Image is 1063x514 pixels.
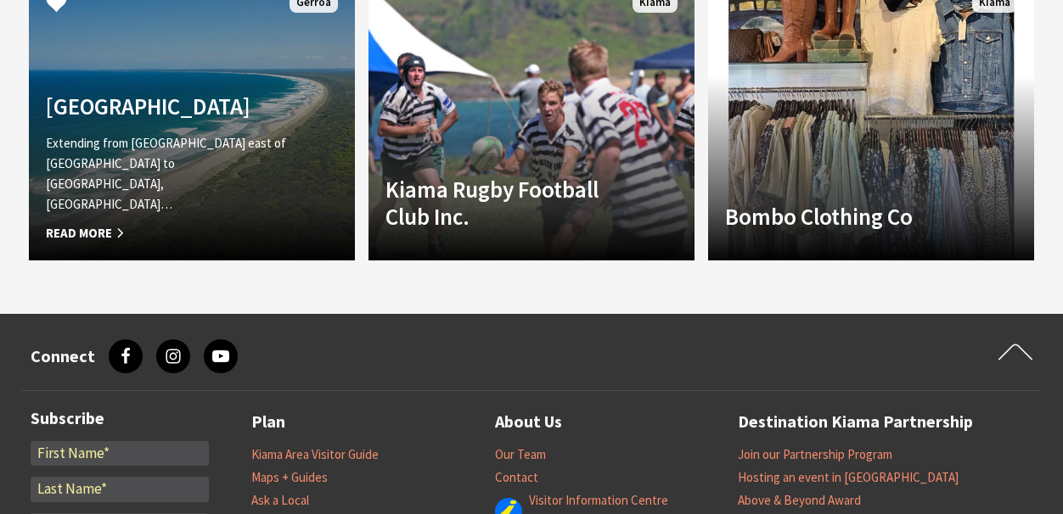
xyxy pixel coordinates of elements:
a: Visitor Information Centre [529,492,668,509]
h3: Subscribe [31,408,209,428]
a: Contact [495,469,538,486]
input: First Name* [31,441,209,467]
h4: Kiama Rugby Football Club Inc. [385,176,628,231]
a: Maps + Guides [251,469,328,486]
a: Ask a Local [251,492,309,509]
a: Destination Kiama Partnership [738,408,973,436]
a: Kiama Area Visitor Guide [251,446,379,463]
a: Plan [251,408,285,436]
p: Extending from [GEOGRAPHIC_DATA] east of [GEOGRAPHIC_DATA] to [GEOGRAPHIC_DATA], [GEOGRAPHIC_DATA]… [46,133,289,215]
h3: Connect [31,346,95,366]
a: Hosting an event in [GEOGRAPHIC_DATA] [738,469,959,486]
h4: Bombo Clothing Co [725,203,968,230]
span: Read More [46,223,289,243]
a: Above & Beyond Award [738,492,861,509]
input: Last Name* [31,477,209,502]
a: Our Team [495,446,546,463]
a: About Us [495,408,562,436]
h4: [GEOGRAPHIC_DATA] [46,92,289,120]
a: Join our Partnership Program [738,446,892,463]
